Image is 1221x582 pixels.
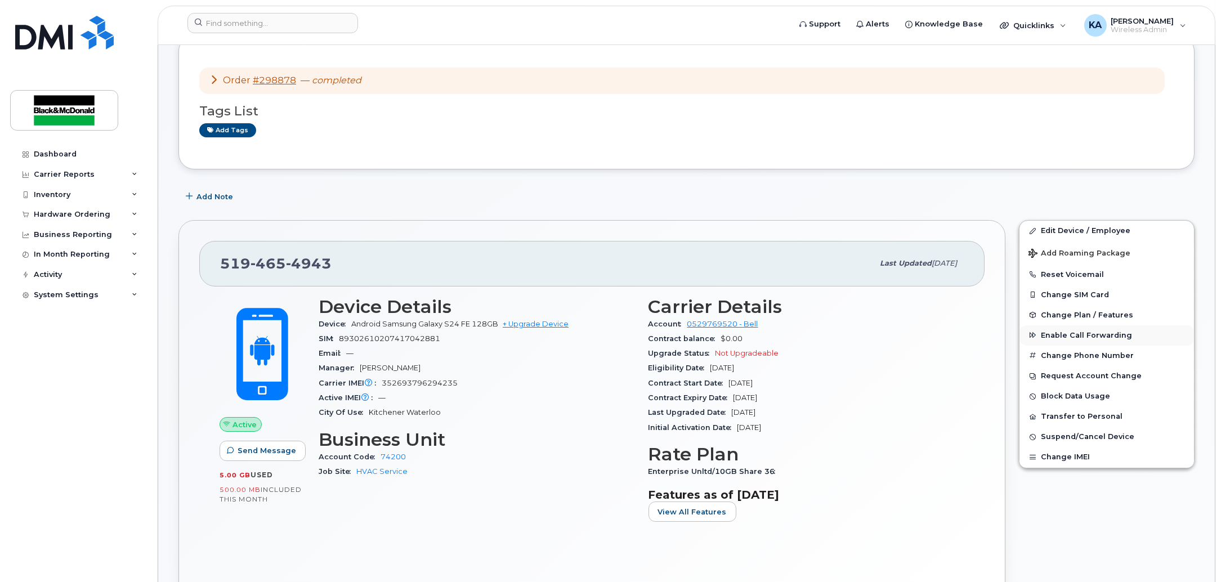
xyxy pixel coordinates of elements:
span: Add Note [196,191,233,202]
span: Wireless Admin [1111,25,1174,34]
span: Last updated [880,259,932,267]
span: Android Samsung Galaxy S24 FE 128GB [351,320,498,328]
button: Block Data Usage [1019,386,1194,406]
span: KA [1089,19,1102,32]
button: Change Phone Number [1019,346,1194,366]
span: Upgrade Status [648,349,715,357]
h3: Rate Plan [648,444,965,464]
button: View All Features [648,502,736,522]
span: Job Site [319,467,356,476]
span: 465 [251,255,286,272]
span: Support [809,19,840,30]
span: Email [319,349,346,357]
a: 0529769520 - Bell [687,320,758,328]
a: + Upgrade Device [503,320,569,328]
span: [DATE] [737,423,762,432]
button: Send Message [220,441,306,461]
span: Carrier IMEI [319,379,382,387]
span: Account [648,320,687,328]
span: — [346,349,354,357]
button: Change IMEI [1019,447,1194,467]
span: Contract Expiry Date [648,393,734,402]
a: Add tags [199,123,256,137]
span: 5.00 GB [220,471,251,479]
span: 519 [220,255,332,272]
h3: Device Details [319,297,635,317]
span: Suspend/Cancel Device [1041,433,1134,441]
a: Alerts [848,13,897,35]
span: [DATE] [734,393,758,402]
button: Add Note [178,186,243,207]
span: 4943 [286,255,332,272]
button: Transfer to Personal [1019,406,1194,427]
a: Knowledge Base [897,13,991,35]
span: [DATE] [732,408,756,417]
span: [PERSON_NAME] [1111,16,1174,25]
span: — [301,75,361,86]
div: Quicklinks [992,14,1074,37]
a: 74200 [381,453,406,461]
a: Support [791,13,848,35]
span: Kitchener Waterloo [369,408,441,417]
h3: Carrier Details [648,297,965,317]
span: Enable Call Forwarding [1041,331,1132,339]
span: included this month [220,485,302,504]
span: Contract balance [648,334,721,343]
span: Enterprise Unltd/10GB Share 36 [648,467,781,476]
em: completed [312,75,361,86]
input: Find something... [187,13,358,33]
span: — [378,393,386,402]
span: Last Upgraded Date [648,408,732,417]
span: City Of Use [319,408,369,417]
span: View All Features [658,507,727,517]
h3: Business Unit [319,429,635,450]
h3: Features as of [DATE] [648,488,965,502]
span: Active IMEI [319,393,378,402]
span: Change Plan / Features [1041,311,1133,319]
span: Account Code [319,453,381,461]
span: Order [223,75,251,86]
button: Enable Call Forwarding [1019,325,1194,346]
button: Request Account Change [1019,366,1194,386]
div: Kevin Albin [1076,14,1194,37]
span: Alerts [866,19,889,30]
a: Edit Device / Employee [1019,221,1194,241]
span: Knowledge Base [915,19,983,30]
span: [DATE] [932,259,957,267]
a: #298878 [253,75,296,86]
button: Suspend/Cancel Device [1019,427,1194,447]
span: Eligibility Date [648,364,710,372]
span: Active [232,419,257,430]
span: 352693796294235 [382,379,458,387]
span: Device [319,320,351,328]
span: 89302610207417042881 [339,334,440,343]
button: Reset Voicemail [1019,265,1194,285]
span: Quicklinks [1013,21,1054,30]
span: Send Message [238,445,296,456]
span: [DATE] [710,364,735,372]
span: Add Roaming Package [1028,249,1130,259]
span: used [251,471,273,479]
span: Contract Start Date [648,379,729,387]
h3: Tags List [199,104,1174,118]
span: [DATE] [729,379,753,387]
span: 500.00 MB [220,486,261,494]
a: HVAC Service [356,467,408,476]
span: SIM [319,334,339,343]
button: Change Plan / Features [1019,305,1194,325]
span: [PERSON_NAME] [360,364,421,372]
button: Add Roaming Package [1019,241,1194,264]
span: Initial Activation Date [648,423,737,432]
span: $0.00 [721,334,743,343]
button: Change SIM Card [1019,285,1194,305]
span: Manager [319,364,360,372]
span: Not Upgradeable [715,349,779,357]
